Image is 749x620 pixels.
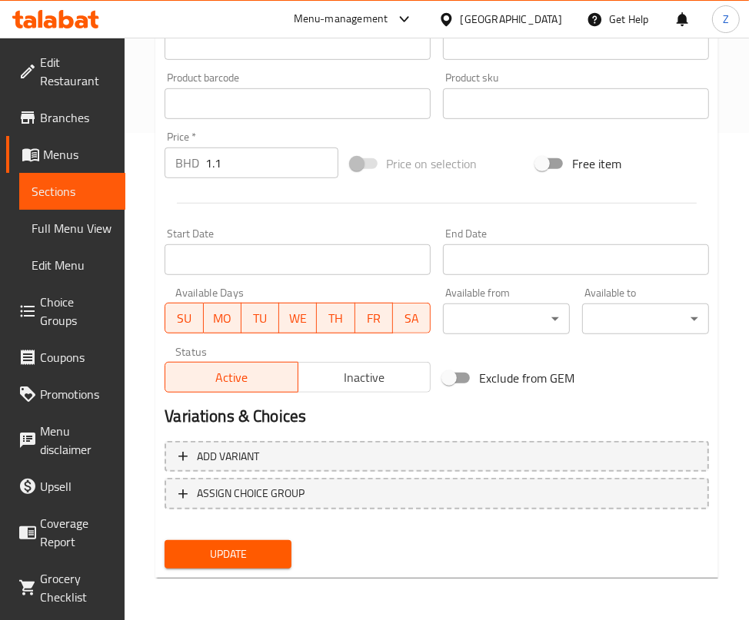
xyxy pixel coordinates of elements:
[40,477,113,496] span: Upsell
[32,182,113,201] span: Sections
[6,376,125,413] a: Promotions
[175,154,199,172] p: BHD
[165,405,709,428] h2: Variations & Choices
[40,385,113,403] span: Promotions
[443,88,709,119] input: Please enter product sku
[43,145,113,164] span: Menus
[387,154,478,173] span: Price on selection
[443,303,570,334] div: ​
[40,108,113,127] span: Branches
[32,256,113,274] span: Edit Menu
[305,366,424,389] span: Inactive
[40,348,113,366] span: Coupons
[399,307,424,330] span: SA
[6,136,125,173] a: Menus
[165,441,709,472] button: Add variant
[165,303,203,333] button: SU
[298,362,431,393] button: Inactive
[40,293,113,330] span: Choice Groups
[6,505,125,560] a: Coverage Report
[582,303,709,334] div: ​
[204,303,241,333] button: MO
[165,540,291,569] button: Update
[6,44,125,99] a: Edit Restaurant
[40,569,113,606] span: Grocery Checklist
[32,219,113,237] span: Full Menu View
[40,514,113,551] span: Coverage Report
[165,88,431,119] input: Please enter product barcode
[210,307,235,330] span: MO
[6,99,125,136] a: Branches
[19,247,125,283] a: Edit Menu
[197,447,259,466] span: Add variant
[279,303,317,333] button: WE
[572,154,621,173] span: Free item
[19,210,125,247] a: Full Menu View
[197,484,305,503] span: ASSIGN CHOICE GROUP
[393,303,431,333] button: SA
[361,307,387,330] span: FR
[6,283,125,339] a: Choice Groups
[6,468,125,505] a: Upsell
[6,560,125,615] a: Grocery Checklist
[165,478,709,509] button: ASSIGN CHOICE GROUP
[241,303,279,333] button: TU
[248,307,273,330] span: TU
[723,11,729,28] span: Z
[40,53,113,90] span: Edit Restaurant
[323,307,348,330] span: TH
[19,173,125,210] a: Sections
[171,366,291,389] span: Active
[317,303,355,333] button: TH
[171,307,197,330] span: SU
[165,362,298,393] button: Active
[6,413,125,468] a: Menu disclaimer
[285,307,311,330] span: WE
[461,11,562,28] div: [GEOGRAPHIC_DATA]
[177,545,279,564] span: Update
[40,422,113,459] span: Menu disclaimer
[479,369,574,387] span: Exclude from GEM
[6,339,125,376] a: Coupons
[294,10,388,28] div: Menu-management
[205,148,338,178] input: Please enter price
[355,303,393,333] button: FR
